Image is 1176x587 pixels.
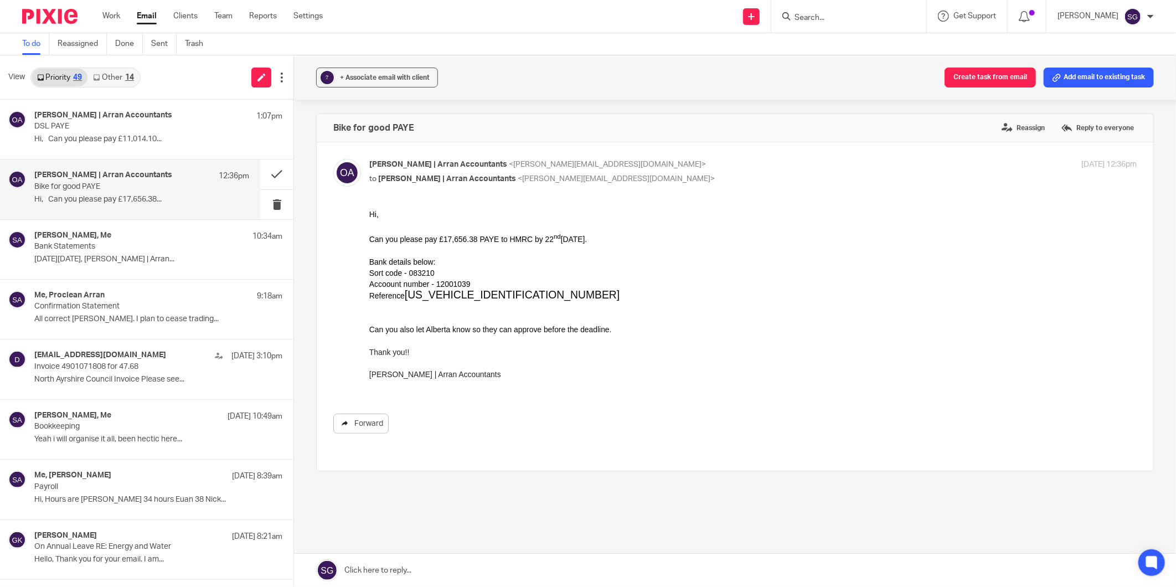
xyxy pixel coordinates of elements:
img: svg%3E [1124,8,1142,25]
img: svg%3E [333,159,361,187]
a: Priority49 [32,69,87,86]
p: All correct [PERSON_NAME]. I plan to cease trading... [34,315,282,324]
p: Hi, Can you please pay £17,656.38... [34,195,249,204]
p: 10:34am [252,231,282,242]
h4: [PERSON_NAME], Me [34,411,111,420]
a: Forward [333,414,389,434]
a: Clients [173,11,198,22]
span: [PERSON_NAME] | Arran Accountants [378,175,516,183]
p: [DATE] 8:21am [232,531,282,542]
a: Email [137,11,157,22]
a: Sent [151,33,177,55]
h4: Me, [PERSON_NAME] [34,471,111,480]
span: Get Support [953,12,996,20]
span: <[PERSON_NAME][EMAIL_ADDRESS][DOMAIN_NAME]> [509,161,706,168]
p: Bike for good PAYE [34,182,206,192]
span: to [369,175,376,183]
h4: [PERSON_NAME] [34,531,97,540]
span: View [8,71,25,83]
p: Confirmation Statement [34,302,233,311]
button: ? + Associate email with client [316,68,438,87]
h4: [PERSON_NAME], Me [34,231,111,240]
h4: Bike for good PAYE [333,122,414,133]
a: Team [214,11,233,22]
p: [PERSON_NAME] [1058,11,1118,22]
span: + Associate email with client [340,74,430,81]
p: Bookkeeping [34,422,233,431]
p: [DATE][DATE], [PERSON_NAME] | Arran... [34,255,282,264]
a: Reassigned [58,33,107,55]
h4: Me, Proclean Arran [34,291,105,300]
p: Hi, Hours are [PERSON_NAME] 34 hours Euan 38 Nick... [34,495,282,504]
img: svg%3E [8,531,26,549]
p: [DATE] 10:49am [228,411,282,422]
img: svg%3E [8,351,26,368]
a: Other14 [87,69,139,86]
div: ? [321,71,334,84]
img: svg%3E [8,231,26,249]
p: Hi, Can you please pay £11,014.10... [34,135,282,144]
p: [DATE] 3:10pm [231,351,282,362]
p: Yeah i will organise it all, been hectic here... [34,435,282,444]
img: svg%3E [8,471,26,488]
button: Create task from email [945,68,1036,87]
p: Payroll [34,482,233,492]
h4: [PERSON_NAME] | Arran Accountants [34,171,172,180]
a: Done [115,33,143,55]
input: Search [793,13,893,23]
p: [DATE] 8:39am [232,471,282,482]
p: Invoice 4901071808 for 47.68 [34,362,233,372]
label: Reply to everyone [1059,120,1137,136]
a: Settings [293,11,323,22]
sup: nd [184,25,192,32]
img: Pixie [22,9,78,24]
img: svg%3E [8,171,26,188]
a: Reports [249,11,277,22]
p: Hello, Thank you for your email. I am... [34,555,282,564]
p: 12:36pm [219,171,249,182]
p: 1:07pm [256,111,282,122]
span: <[PERSON_NAME][EMAIL_ADDRESS][DOMAIN_NAME]> [518,175,715,183]
span: [US_VEHICLE_IDENTIFICATION_NUMBER] [35,80,250,92]
p: On Annual Leave RE: Energy and Water [34,542,233,552]
a: Work [102,11,120,22]
span: [PERSON_NAME] | Arran Accountants [369,161,507,168]
button: Add email to existing task [1044,68,1154,87]
h4: [PERSON_NAME] | Arran Accountants [34,111,172,120]
a: Trash [185,33,212,55]
div: 49 [73,74,82,81]
p: [DATE] 12:36pm [1081,159,1137,171]
label: Reassign [999,120,1048,136]
img: svg%3E [8,291,26,308]
p: 9:18am [257,291,282,302]
h4: [EMAIL_ADDRESS][DOMAIN_NAME] [34,351,166,360]
p: Bank Statements [34,242,233,251]
a: To do [22,33,49,55]
div: 14 [125,74,134,81]
p: North Ayrshire Council Invoice Please see... [34,375,282,384]
p: DSL PAYE [34,122,233,131]
img: svg%3E [8,411,26,429]
img: svg%3E [8,111,26,128]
